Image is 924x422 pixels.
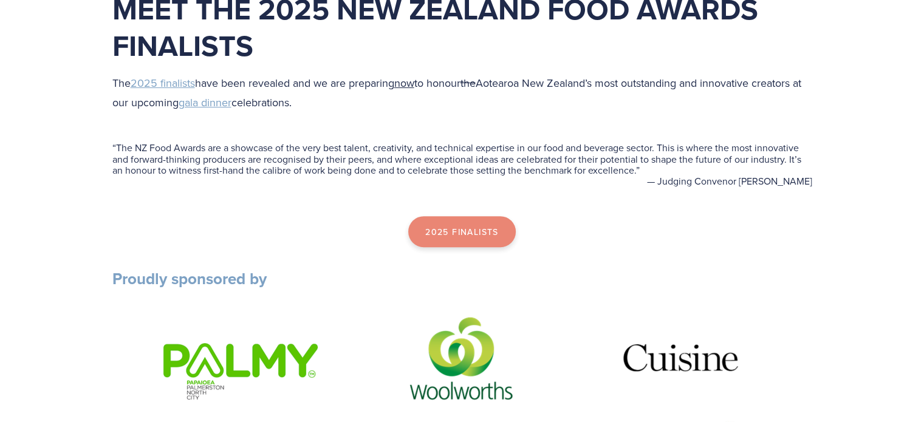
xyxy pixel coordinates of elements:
blockquote: The NZ Food Awards are a showcase of the very best talent, creativity, and technical expertise in... [112,142,812,175]
strong: Proudly sponsored by [112,267,267,290]
a: 2025 finalists [131,75,195,90]
span: now [394,75,414,90]
p: The have been revealed and we are preparing to honour Aotearoa New Zealand’s most outstanding and... [112,73,812,112]
a: gala dinner [179,95,231,110]
figcaption: — Judging Convenor [PERSON_NAME] [112,175,812,186]
span: “ [112,141,116,154]
a: 2025 Finalists [408,216,516,248]
span: ” [636,163,640,177]
span: the [460,75,476,90]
